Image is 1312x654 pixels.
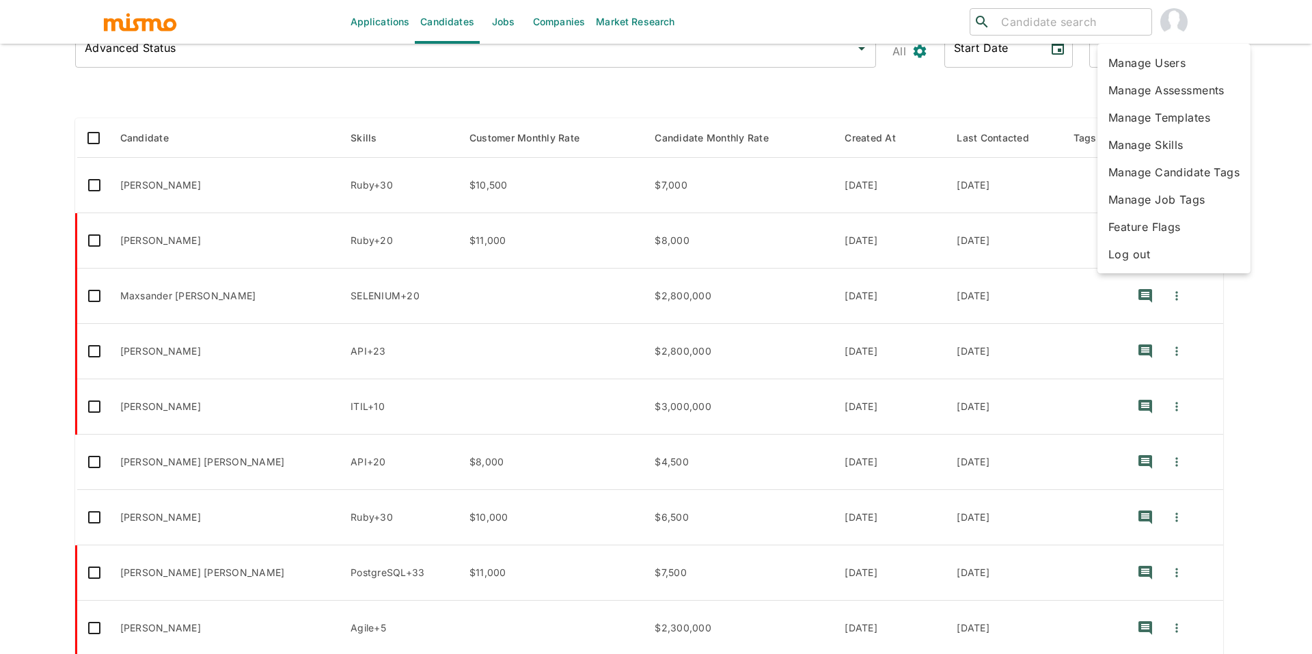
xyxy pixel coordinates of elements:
a: Feature Flags [1097,213,1250,241]
a: Manage Candidate Tags [1097,159,1250,186]
a: Manage Assessments [1097,77,1250,104]
a: Manage Users [1097,49,1250,77]
a: Manage Job Tags [1097,186,1250,213]
li: Log out [1097,241,1250,268]
a: Manage Templates [1097,104,1250,131]
a: Manage Skills [1097,131,1250,159]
